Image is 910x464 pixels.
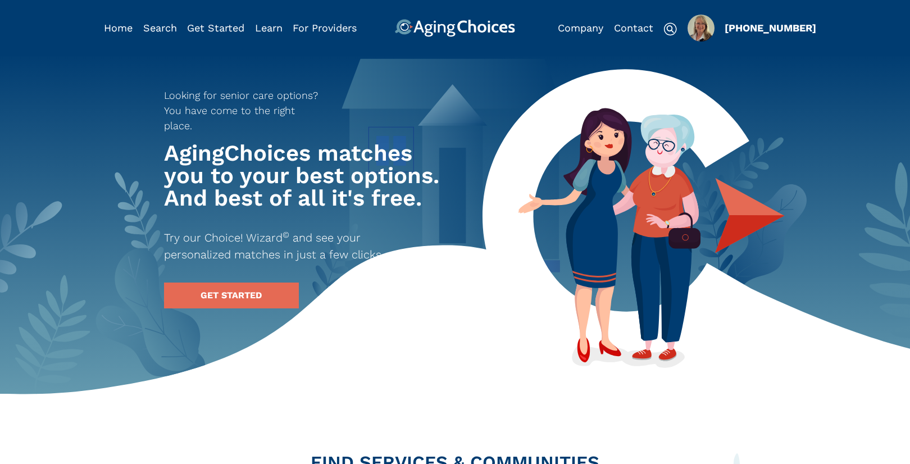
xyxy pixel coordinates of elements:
[255,22,283,34] a: Learn
[164,229,425,263] p: Try our Choice! Wizard and see your personalized matches in just a few clicks.
[187,22,244,34] a: Get Started
[164,142,445,210] h1: AgingChoices matches you to your best options. And best of all it's free.
[725,22,816,34] a: [PHONE_NUMBER]
[143,22,177,34] a: Search
[558,22,603,34] a: Company
[663,22,677,36] img: search-icon.svg
[143,19,177,37] div: Popover trigger
[164,88,326,133] p: Looking for senior care options? You have come to the right place.
[104,22,133,34] a: Home
[293,22,357,34] a: For Providers
[614,22,653,34] a: Contact
[395,19,515,37] img: AgingChoices
[688,15,715,42] img: 0d6ac745-f77c-4484-9392-b54ca61ede62.jpg
[164,283,299,308] a: GET STARTED
[688,15,715,42] div: Popover trigger
[283,230,289,240] sup: ©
